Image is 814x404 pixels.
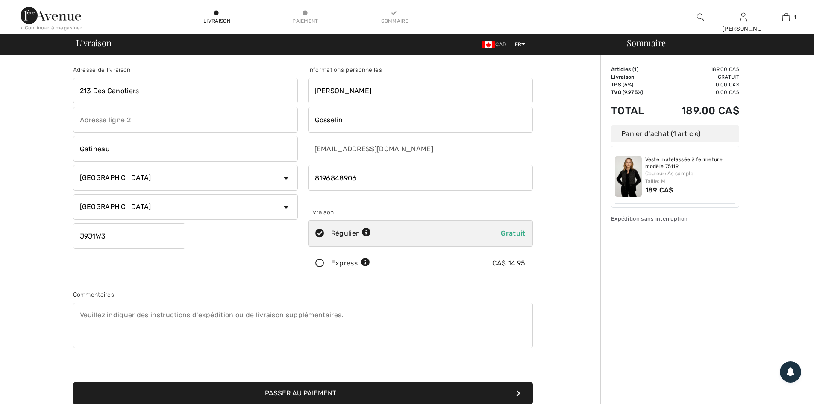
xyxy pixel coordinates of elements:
[658,81,739,88] td: 0.00 CA$
[740,12,747,22] img: Mes infos
[308,107,533,133] input: Nom de famille
[697,12,704,22] img: recherche
[76,38,112,47] span: Livraison
[645,156,736,170] a: Veste matelassée à fermeture modèle 75119
[21,7,81,24] img: 1ère Avenue
[658,88,739,96] td: 0.00 CA$
[611,88,658,96] td: TVQ (9.975%)
[203,17,229,25] div: Livraison
[501,229,525,237] span: Gratuit
[308,78,533,103] input: Prénom
[615,156,642,197] img: Veste matelassée à fermeture modèle 75119
[21,24,82,32] div: < Continuer à magasiner
[331,258,370,268] div: Express
[645,186,673,194] span: 189 CA$
[482,41,495,48] img: Canadian Dollar
[658,73,739,81] td: Gratuit
[658,96,739,125] td: 189.00 CA$
[611,215,739,223] div: Expédition sans interruption
[73,223,185,249] input: Code Postal
[308,208,533,217] div: Livraison
[617,38,809,47] div: Sommaire
[515,41,526,47] span: FR
[611,81,658,88] td: TPS (5%)
[381,17,407,25] div: Sommaire
[73,78,298,103] input: Adresse ligne 1
[658,65,739,73] td: 189.00 CA$
[611,73,658,81] td: Livraison
[722,24,764,33] div: [PERSON_NAME]
[73,136,298,162] input: Ville
[292,17,318,25] div: Paiement
[611,96,658,125] td: Total
[73,65,298,74] div: Adresse de livraison
[492,258,526,268] div: CA$ 14.95
[765,12,807,22] a: 1
[331,228,371,239] div: Régulier
[782,12,790,22] img: Mon panier
[308,65,533,74] div: Informations personnelles
[634,66,637,72] span: 1
[611,65,658,73] td: Articles ( )
[645,170,736,185] div: Couleur: As sample Taille: M
[482,41,509,47] span: CAD
[308,165,533,191] input: Téléphone portable
[794,13,796,21] span: 1
[73,107,298,133] input: Adresse ligne 2
[73,290,533,299] div: Commentaires
[611,125,739,142] div: Panier d'achat (1 article)
[308,136,477,162] input: Courriel
[740,13,747,21] a: Se connecter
